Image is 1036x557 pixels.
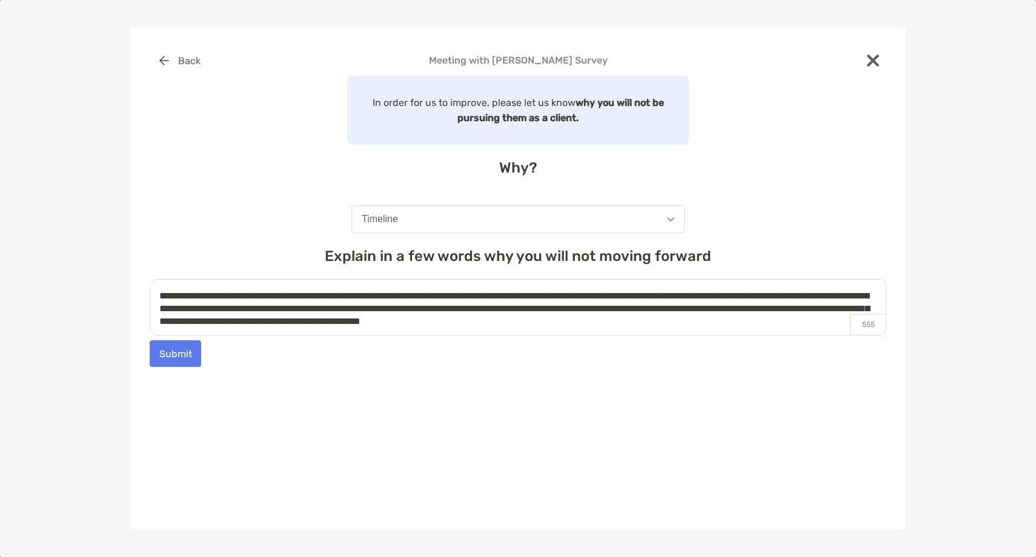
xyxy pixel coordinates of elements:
[867,54,879,67] img: close modal
[150,47,210,74] button: Back
[850,314,886,335] p: 555
[351,205,685,233] button: Timeline
[150,159,886,176] h4: Why?
[362,214,398,225] div: Timeline
[159,56,169,65] img: button icon
[354,95,682,125] p: In order for us to improve, please let us know
[150,340,201,367] button: Submit
[667,217,674,222] img: Open dropdown arrow
[150,248,886,265] h4: Explain in a few words why you will not moving forward
[150,54,886,66] h4: Meeting with [PERSON_NAME] Survey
